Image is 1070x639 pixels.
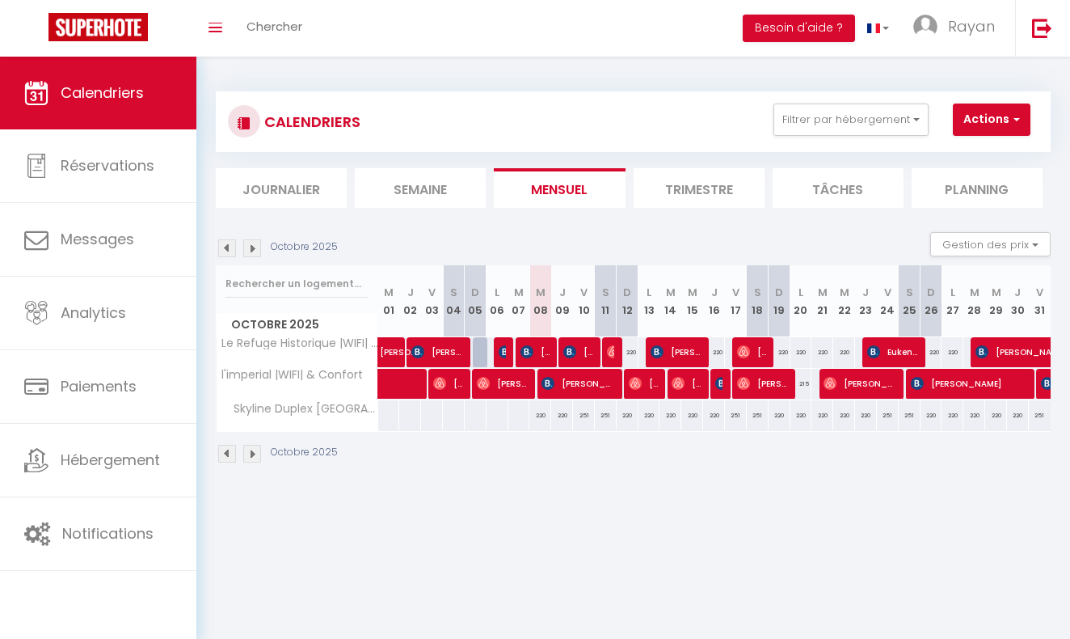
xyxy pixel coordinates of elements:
abbr: L [495,285,499,300]
div: 220 [769,337,790,367]
span: [PERSON_NAME] [563,336,592,367]
div: 251 [595,400,617,430]
div: 220 [617,337,638,367]
span: [PERSON_NAME] [737,336,766,367]
abbr: V [428,285,436,300]
th: 18 [747,265,769,337]
span: [PERSON_NAME] [715,368,722,399]
th: 26 [920,265,942,337]
abbr: V [580,285,588,300]
li: Mensuel [494,168,625,208]
abbr: M [384,285,394,300]
span: [PERSON_NAME] [911,368,1027,399]
span: [PERSON_NAME] [672,368,701,399]
span: Calendriers [61,83,144,103]
th: 29 [985,265,1007,337]
span: Chercher [246,18,302,35]
abbr: S [754,285,761,300]
th: 17 [725,265,747,337]
span: Octobre 2025 [217,313,377,336]
th: 11 [595,265,617,337]
th: 30 [1007,265,1029,337]
abbr: V [884,285,891,300]
h3: CALENDRIERS [260,104,360,140]
div: 215 [790,369,812,399]
span: [PERSON_NAME] [380,328,417,359]
span: [PERSON_NAME] [411,336,462,367]
abbr: M [688,285,697,300]
abbr: V [732,285,739,300]
abbr: V [1036,285,1043,300]
span: Skyline Duplex [GEOGRAPHIC_DATA] [219,400,381,418]
div: 220 [920,400,942,430]
th: 31 [1029,265,1051,337]
th: 15 [681,265,703,337]
span: Eukene Gontan [867,336,918,367]
span: Réservations [61,155,154,176]
div: 220 [638,400,660,430]
div: 220 [920,337,942,367]
div: 220 [963,400,985,430]
div: 220 [942,400,963,430]
p: Octobre 2025 [271,239,338,255]
th: 04 [443,265,465,337]
th: 25 [899,265,920,337]
abbr: M [840,285,849,300]
a: [PERSON_NAME] [372,337,394,368]
span: Hébergement [61,450,160,470]
button: Actions [953,104,1030,136]
span: [PERSON_NAME] [651,336,701,367]
div: 251 [725,400,747,430]
th: 13 [638,265,660,337]
span: [PERSON_NAME] [433,368,462,399]
abbr: M [992,285,1001,300]
abbr: J [862,285,869,300]
abbr: M [970,285,979,300]
div: 220 [529,400,551,430]
abbr: D [623,285,631,300]
abbr: J [711,285,718,300]
span: [PERSON_NAME] [629,368,658,399]
abbr: M [666,285,676,300]
div: 220 [790,337,812,367]
div: 220 [617,400,638,430]
th: 09 [551,265,573,337]
abbr: M [514,285,524,300]
img: Super Booking [48,13,148,41]
abbr: L [647,285,651,300]
div: 251 [899,400,920,430]
span: l'imperial |WIFI| & Confort [219,369,363,381]
th: 03 [421,265,443,337]
abbr: S [602,285,609,300]
li: Planning [912,168,1043,208]
th: 02 [399,265,421,337]
div: 251 [747,400,769,430]
button: Gestion des prix [930,232,1051,256]
abbr: S [906,285,913,300]
p: Octobre 2025 [271,445,338,460]
span: Analytics [61,303,126,323]
div: 220 [659,400,681,430]
abbr: S [450,285,457,300]
button: Filtrer par hébergement [773,104,929,136]
th: 19 [769,265,790,337]
span: [PERSON_NAME] [520,336,550,367]
abbr: L [798,285,803,300]
th: 16 [703,265,725,337]
th: 08 [529,265,551,337]
th: 07 [508,265,530,337]
th: 27 [942,265,963,337]
span: Notifications [62,523,154,544]
th: 24 [877,265,899,337]
li: Tâches [773,168,904,208]
img: ... [913,15,937,39]
abbr: J [559,285,566,300]
th: 20 [790,265,812,337]
input: Rechercher un logement... [225,269,369,298]
th: 21 [811,265,833,337]
th: 28 [963,265,985,337]
abbr: L [950,285,955,300]
th: 12 [617,265,638,337]
div: 220 [703,400,725,430]
abbr: M [536,285,546,300]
